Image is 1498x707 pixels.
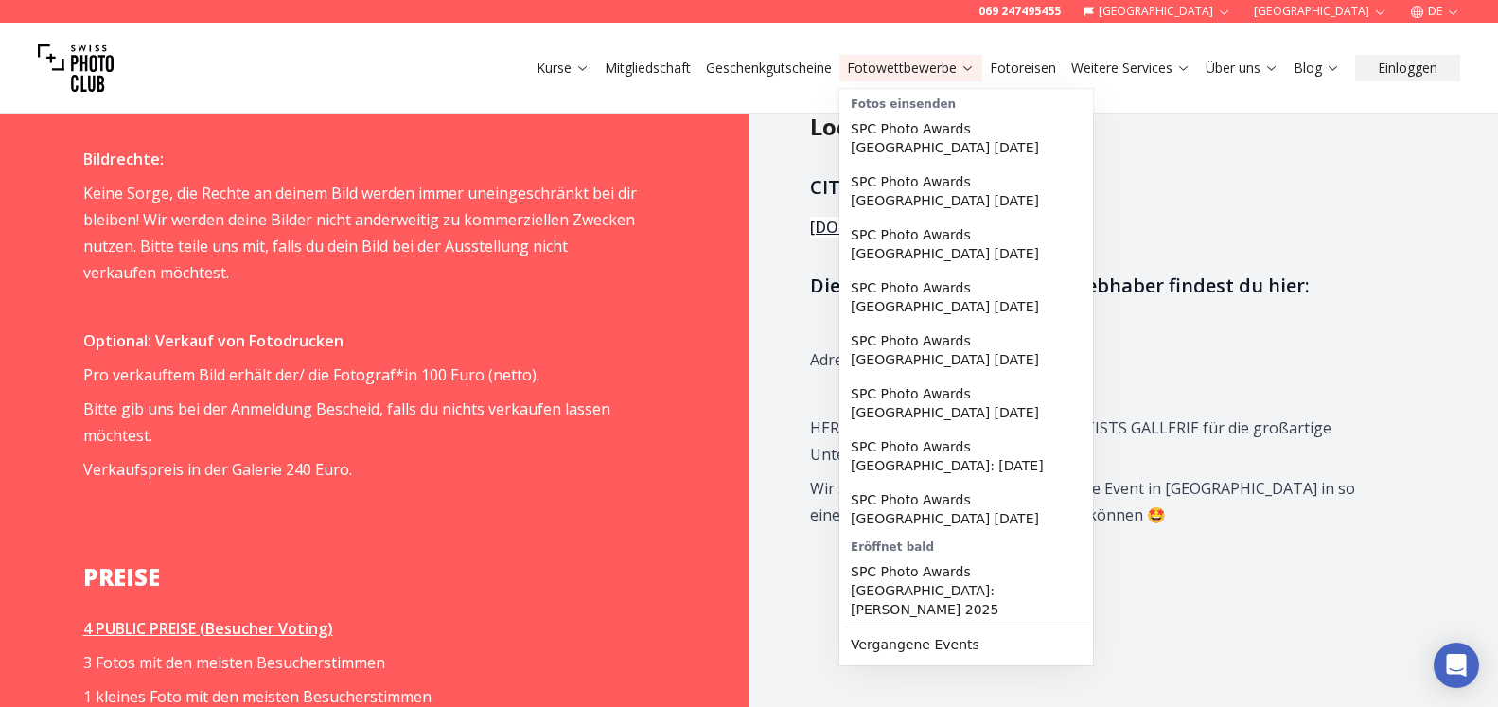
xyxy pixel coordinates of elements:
[843,165,1089,218] a: SPC Photo Awards [GEOGRAPHIC_DATA] [DATE]
[810,475,1364,528] p: Wir sind dankbar und glücklich, das erste Event in [GEOGRAPHIC_DATA] in so einer großartigen Loca...
[83,652,385,673] span: 3 Fotos mit den meisten Besucherstimmen
[843,218,1089,271] a: SPC Photo Awards [GEOGRAPHIC_DATA] [DATE]
[1286,55,1348,81] button: Blog
[843,483,1089,536] a: SPC Photo Awards [GEOGRAPHIC_DATA] [DATE]
[83,686,432,707] span: 1 kleines Foto mit den meisten Besucherstimmen
[990,59,1056,78] a: Fotoreisen
[843,555,1089,627] a: SPC Photo Awards [GEOGRAPHIC_DATA]: [PERSON_NAME] 2025
[698,55,839,81] button: Geschenkgutscheine
[810,172,1364,203] h3: CITYgalleryVIENNA
[982,55,1064,81] button: Fotoreisen
[83,330,344,351] strong: Optional: Verkauf von Fotodrucken
[83,149,164,169] strong: Bildrechte:
[810,217,936,238] a: [DOMAIN_NAME]
[537,59,590,78] a: Kurse
[843,93,1089,112] div: Fotos einsenden
[1434,643,1479,688] div: Intercom-Nachrichtendienst öffnen
[1198,55,1286,81] button: Über uns
[38,30,114,106] img: Swiss photo club
[83,456,637,483] p: Verkaufspreis in der Galerie 240 Euro.
[1064,55,1198,81] button: Weitere Services
[839,55,982,81] button: Fotowettbewerbe
[810,346,1364,373] p: Adresse:
[83,398,610,446] span: Bitte gib uns bei der Anmeldung Bescheid, falls du nichts verkaufen lassen möchtest.
[83,618,333,639] u: 4 PUBLIC PREISE (Besucher Voting)
[1355,55,1460,81] button: Einloggen
[810,271,1364,301] h3: Die schöne Galerie für Kunstliebhaber findest du hier:
[843,324,1089,377] a: SPC Photo Awards [GEOGRAPHIC_DATA] [DATE]
[847,59,975,78] a: Fotowettbewerbe
[810,415,1364,468] p: HERZLICHEN DANK AN DIE PUBLIC ARTISTS GALLERIE für die großartige Unterstützung bei diesem Event!!
[810,112,1416,142] h2: Location :
[83,362,637,388] p: Pro verkauftem Bild erhält der/ die Fotograf*in 100 Euro (netto).
[978,4,1061,19] a: 069 247495455
[1206,59,1278,78] a: Über uns
[843,627,1089,662] a: Vergangene Events
[843,377,1089,430] a: SPC Photo Awards [GEOGRAPHIC_DATA] [DATE]
[1294,59,1340,78] a: Blog
[597,55,698,81] button: Mitgliedschaft
[605,59,691,78] a: Mitgliedschaft
[843,112,1089,165] a: SPC Photo Awards [GEOGRAPHIC_DATA] [DATE]
[706,59,832,78] a: Geschenkgutscheine
[843,430,1089,483] a: SPC Photo Awards [GEOGRAPHIC_DATA]: [DATE]
[843,271,1089,324] a: SPC Photo Awards [GEOGRAPHIC_DATA] [DATE]
[1071,59,1190,78] a: Weitere Services
[843,536,1089,555] div: Eröffnet bald
[83,561,160,592] strong: PREISE
[529,55,597,81] button: Kurse
[83,183,637,283] span: Keine Sorge, die Rechte an deinem Bild werden immer uneingeschränkt bei dir bleiben! Wir werden d...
